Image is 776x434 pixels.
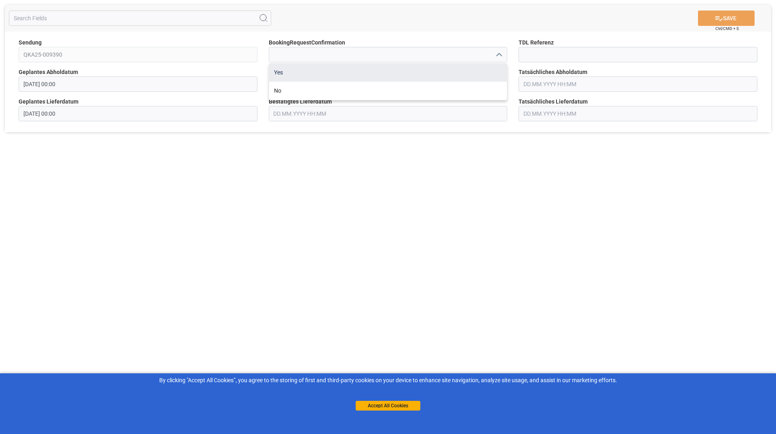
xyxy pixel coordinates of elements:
[492,49,504,61] button: close menu
[356,401,420,411] button: Accept All Cookies
[698,11,755,26] button: SAVE
[19,106,257,121] input: DD.MM.YYYY HH:MM
[269,82,507,100] div: No
[519,38,554,47] span: TDL Referenz
[269,64,507,82] div: Yes
[19,68,78,76] span: Geplantes Abholdatum
[19,76,257,92] input: DD.MM.YYYY HH:MM
[19,97,78,106] span: Geplantes Lieferdatum
[19,38,42,47] span: Sendung
[6,376,770,385] div: By clicking "Accept All Cookies”, you agree to the storing of first and third-party cookies on yo...
[269,106,508,121] input: DD.MM.YYYY HH:MM
[9,11,271,26] input: Search Fields
[269,38,345,47] span: BookingRequestConfirmation
[715,25,739,32] span: Ctrl/CMD + S
[519,97,588,106] span: Tatsächliches Lieferdatum
[519,106,757,121] input: DD.MM.YYYY HH:MM
[269,97,332,106] span: Bestätigtes Lieferdatum
[519,68,587,76] span: Tatsächliches Abholdatum
[519,76,757,92] input: DD.MM.YYYY HH:MM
